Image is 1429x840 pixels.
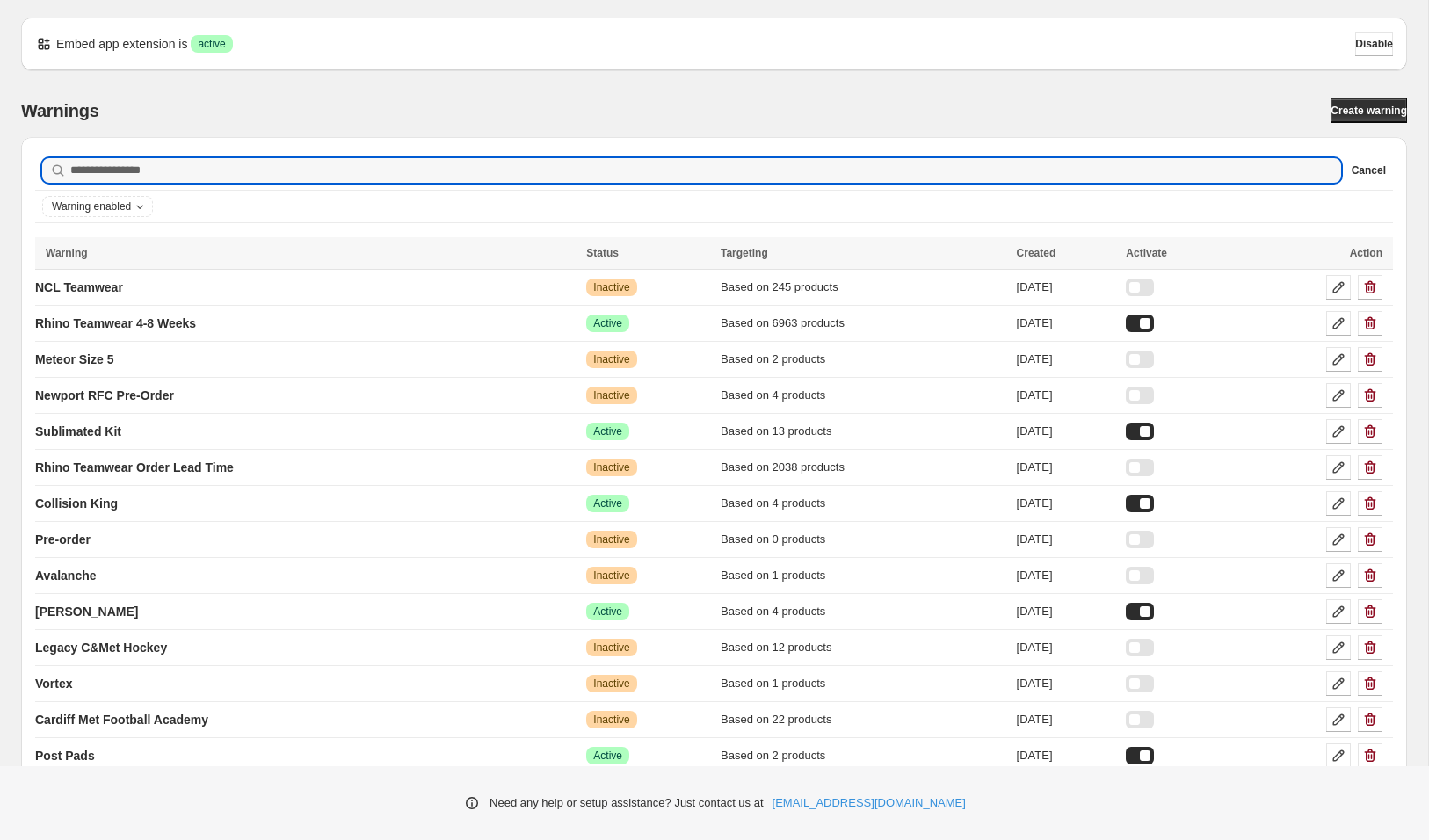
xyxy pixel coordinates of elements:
[35,495,118,512] p: Collision King
[721,567,1006,584] div: Based on 1 products
[593,749,622,763] span: Active
[721,279,1006,296] div: Based on 245 products
[1017,279,1116,296] div: [DATE]
[593,388,629,402] span: Inactive
[1352,163,1386,177] span: Cancel
[35,531,91,548] p: Pre-order
[721,387,1006,404] div: Based on 4 products
[593,641,629,655] span: Inactive
[721,711,1006,728] div: Based on 22 products
[593,568,629,583] span: Inactive
[35,387,174,404] p: Newport RFC Pre-Order
[1017,531,1116,548] div: [DATE]
[1350,247,1382,259] span: Action
[35,453,234,482] a: Rhino Teamwear Order Lead Time
[721,315,1006,332] div: Based on 6963 products
[35,381,174,409] a: Newport RFC Pre-Order
[1017,747,1116,764] div: [DATE]
[35,706,208,734] a: Cardiff Met Football Academy
[35,279,123,296] p: NCL Teamwear
[1017,351,1116,368] div: [DATE]
[593,424,622,438] span: Active
[35,351,113,368] p: Meteor Size 5
[1355,32,1393,56] button: Disable
[35,670,73,698] a: Vortex
[721,351,1006,368] div: Based on 2 products
[593,280,629,294] span: Inactive
[35,459,234,476] p: Rhino Teamwear Order Lead Time
[721,675,1006,692] div: Based on 1 products
[1017,675,1116,692] div: [DATE]
[35,711,208,728] p: Cardiff Met Football Academy
[21,100,99,121] h2: Warnings
[1331,98,1407,123] a: Create warning
[35,561,97,590] a: Avalanche
[56,35,187,53] p: Embed app extension is
[35,423,121,440] p: Sublimated Kit
[586,247,619,259] span: Status
[721,603,1006,620] div: Based on 4 products
[35,315,196,332] p: Rhino Teamwear 4-8 Weeks
[593,713,629,727] span: Inactive
[1017,639,1116,656] div: [DATE]
[721,495,1006,512] div: Based on 4 products
[721,639,1006,656] div: Based on 12 products
[35,309,196,337] a: Rhino Teamwear 4-8 Weeks
[1331,104,1407,118] span: Create warning
[593,460,629,474] span: Inactive
[35,567,97,584] p: Avalanche
[1017,315,1116,332] div: [DATE]
[35,639,167,656] p: Legacy C&Met Hockey
[35,742,95,770] a: Post Pads
[593,352,629,366] span: Inactive
[35,273,123,301] a: NCL Teamwear
[35,597,138,626] a: [PERSON_NAME]
[721,459,1006,476] div: Based on 2038 products
[721,531,1006,548] div: Based on 0 products
[593,532,629,547] span: Inactive
[1017,603,1116,620] div: [DATE]
[46,247,88,259] span: Warning
[721,747,1006,764] div: Based on 2 products
[1017,459,1116,476] div: [DATE]
[1017,495,1116,512] div: [DATE]
[35,489,118,518] a: Collision King
[1017,423,1116,440] div: [DATE]
[35,675,73,692] p: Vortex
[35,747,95,764] p: Post Pads
[1126,247,1167,259] span: Activate
[593,496,622,511] span: Active
[721,247,768,259] span: Targeting
[1017,711,1116,728] div: [DATE]
[1017,247,1056,259] span: Created
[1352,160,1386,181] button: Cancel
[43,197,152,216] button: Warning enabled
[35,634,167,662] a: Legacy C&Met Hockey
[593,605,622,619] span: Active
[593,677,629,691] span: Inactive
[1017,567,1116,584] div: [DATE]
[35,417,121,445] a: Sublimated Kit
[1355,37,1393,51] span: Disable
[35,603,138,620] p: [PERSON_NAME]
[35,345,113,373] a: Meteor Size 5
[773,794,966,812] a: [EMAIL_ADDRESS][DOMAIN_NAME]
[1017,387,1116,404] div: [DATE]
[721,423,1006,440] div: Based on 13 products
[198,37,225,51] span: active
[52,199,131,214] span: Warning enabled
[35,525,91,554] a: Pre-order
[593,316,622,330] span: Active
